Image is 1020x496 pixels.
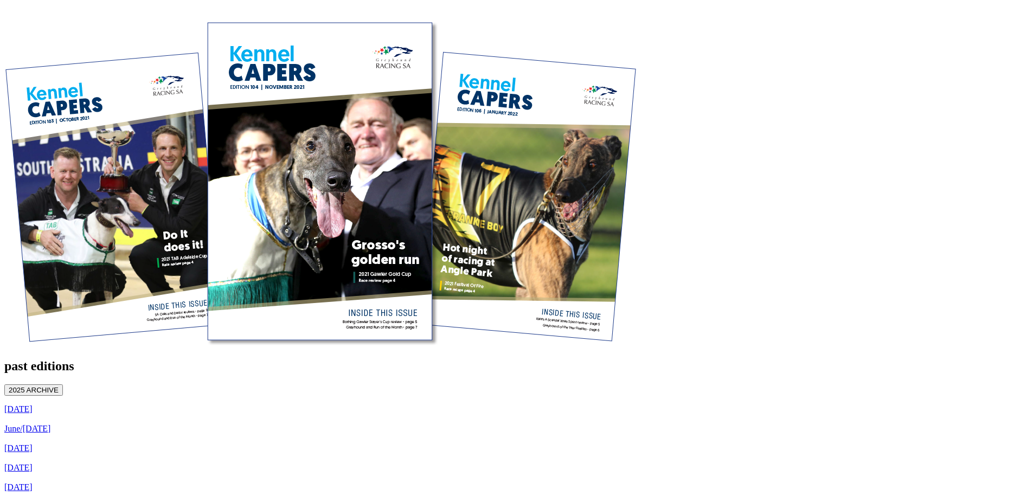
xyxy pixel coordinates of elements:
a: June/[DATE] [4,424,50,433]
a: [DATE] [4,482,33,492]
button: 2025 ARCHIVE [4,384,63,396]
a: [DATE] [4,404,33,414]
a: [DATE] [4,463,33,472]
h2: past editions [4,359,1016,373]
a: [DATE] [4,443,33,453]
